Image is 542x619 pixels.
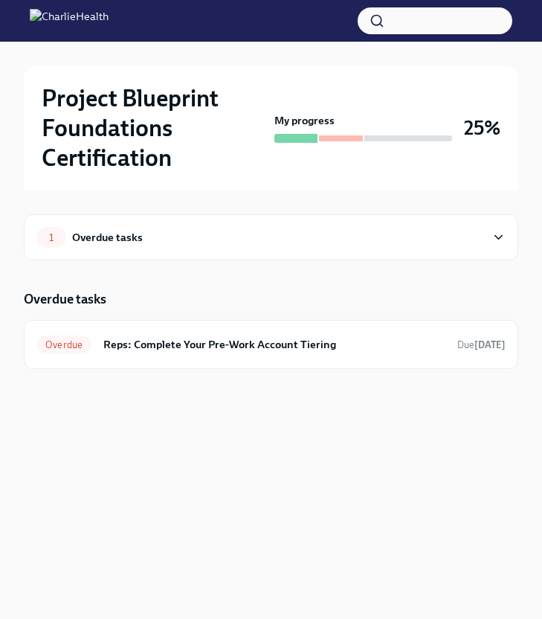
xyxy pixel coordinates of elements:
[30,9,109,33] img: CharlieHealth
[24,290,106,308] h5: Overdue tasks
[457,338,506,352] span: September 15th, 2025 11:00
[40,232,62,243] span: 1
[72,229,143,246] div: Overdue tasks
[474,339,506,350] strong: [DATE]
[103,336,445,353] h6: Reps: Complete Your Pre-Work Account Tiering
[457,339,506,350] span: Due
[36,339,91,350] span: Overdue
[42,83,268,173] h2: Project Blueprint Foundations Certification
[36,333,506,356] a: OverdueReps: Complete Your Pre-Work Account TieringDue[DATE]
[464,115,500,141] h3: 25%
[274,113,335,128] strong: My progress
